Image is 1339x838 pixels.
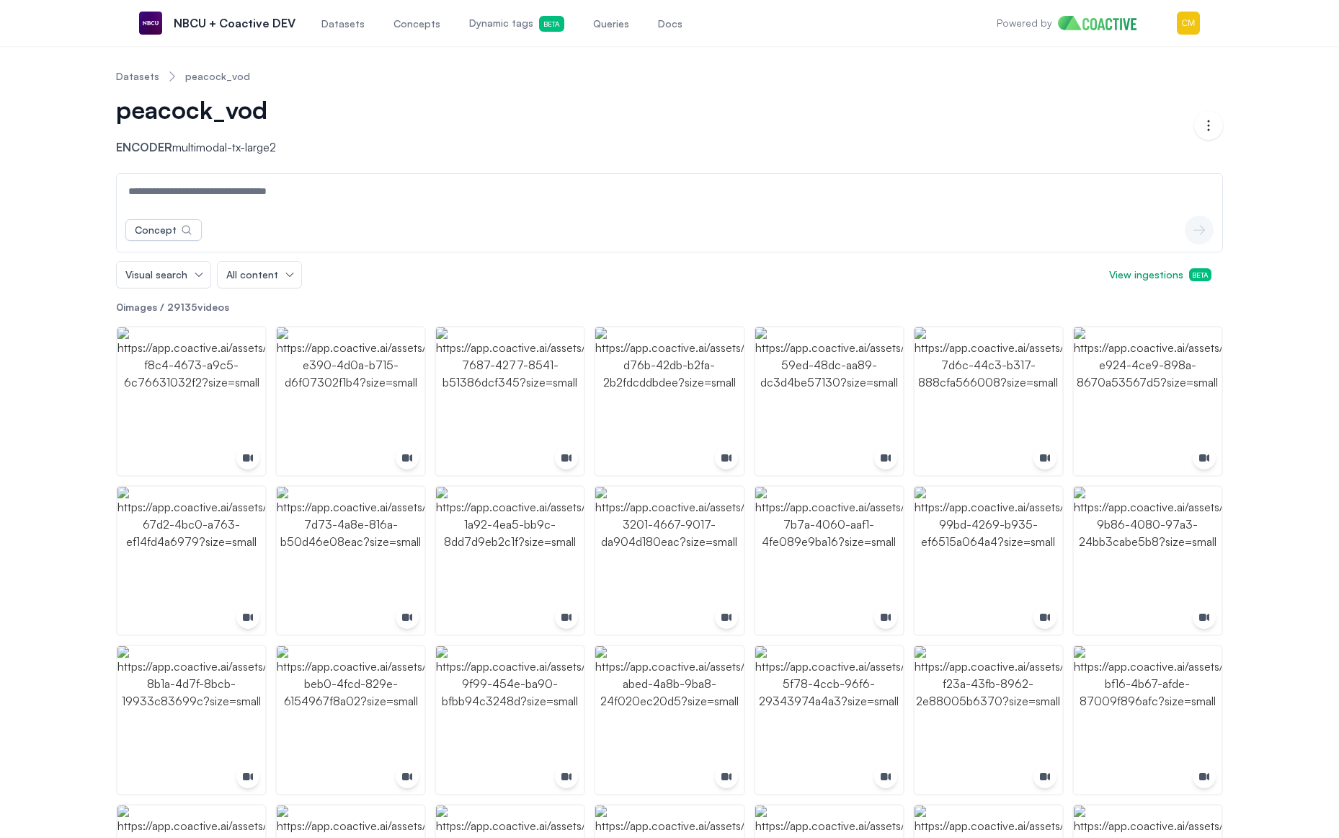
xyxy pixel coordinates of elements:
span: Datasets [321,17,365,31]
button: peacock_vod [116,95,288,124]
img: https://app.coactive.ai/assets/ui/images/coactive/peacock_vod_1737504868066/d1426d0d-abed-4a8b-9b... [595,646,743,794]
img: https://app.coactive.ai/assets/ui/images/coactive/peacock_vod_1737504868066/2aec57f8-7687-4277-85... [436,327,584,475]
button: View ingestionsBeta [1098,262,1223,288]
img: https://app.coactive.ai/assets/ui/images/coactive/peacock_vod_1737504868066/acad53a5-59ed-48dc-aa... [755,327,903,475]
button: Visual search [117,262,210,288]
span: All content [226,268,278,282]
img: https://app.coactive.ai/assets/ui/images/coactive/peacock_vod_1737504868066/d8ab7c9b-9b86-4080-97... [1074,487,1222,635]
img: https://app.coactive.ai/assets/ui/images/coactive/peacock_vod_1737504868066/8d5ad3ff-1a92-4ea5-bb... [436,487,584,635]
img: https://app.coactive.ai/assets/ui/images/coactive/peacock_vod_1737504868066/b871fb6d-3201-4667-90... [595,487,743,635]
img: https://app.coactive.ai/assets/ui/images/coactive/peacock_vod_1737504868066/cbfe3f05-7b7a-4060-aa... [755,487,903,635]
img: https://app.coactive.ai/assets/ui/images/coactive/peacock_vod_1737504868066/23f2634e-7d73-4a8e-81... [277,487,424,635]
div: Concept [135,223,177,237]
span: 0 [116,301,123,313]
img: https://app.coactive.ai/assets/ui/images/coactive/peacock_vod_1737504868066/f9b237ab-f8c4-4673-a9... [117,327,265,475]
a: peacock_vod [185,69,250,84]
img: https://app.coactive.ai/assets/ui/images/coactive/peacock_vod_1737504868066/95a957e9-f23a-43fb-89... [915,646,1062,794]
p: Powered by [997,16,1052,30]
a: Datasets [116,69,159,84]
button: All content [218,262,301,288]
span: Queries [593,17,629,31]
button: Concept [125,219,202,241]
span: 29135 [167,301,197,313]
span: View ingestions [1109,268,1211,282]
img: https://app.coactive.ai/assets/ui/images/coactive/peacock_vod_1737504868066/8a6f5c6f-e924-4ce9-89... [1074,327,1222,475]
img: https://app.coactive.ai/assets/ui/images/coactive/peacock_vod_1737504868066/84848d33-7d6c-44c3-b3... [915,327,1062,475]
img: https://app.coactive.ai/assets/ui/images/coactive/peacock_vod_1737504868066/70fd7a20-99bd-4269-b9... [915,487,1062,635]
img: https://app.coactive.ai/assets/ui/images/coactive/peacock_vod_1737504868066/b0fc50a2-beb0-4fcd-82... [277,646,424,794]
span: Concepts [393,17,440,31]
p: NBCU + Coactive DEV [174,14,295,32]
img: https://app.coactive.ai/assets/ui/images/coactive/peacock_vod_1737504868066/3d3f72c9-bf16-4b67-af... [1074,646,1222,794]
span: Beta [539,16,564,32]
p: multimodal-tx-large2 [116,138,299,156]
img: https://app.coactive.ai/assets/ui/images/coactive/peacock_vod_1737504868066/6efa01bd-9f99-454e-ba... [436,646,584,794]
nav: Breadcrumb [116,58,1223,95]
span: Encoder [116,140,172,154]
img: https://app.coactive.ai/assets/ui/images/coactive/peacock_vod_1737504868066/bbe0bba4-8b1a-4d7f-8b... [117,646,265,794]
img: https://app.coactive.ai/assets/ui/images/coactive/peacock_vod_1737504868066/c9d95b78-5f78-4ccb-96... [755,646,903,794]
img: https://app.coactive.ai/assets/ui/images/coactive/peacock_vod_1737504868066/f6d385fe-e390-4d0a-b7... [277,327,424,475]
img: https://app.coactive.ai/assets/ui/images/coactive/peacock_vod_1737504868066/f1084b1c-67d2-4bc0-a7... [117,487,265,635]
p: images / videos [116,300,1223,314]
img: Home [1058,16,1148,30]
span: Beta [1189,268,1211,281]
img: NBCU + Coactive DEV [139,12,162,35]
img: Menu for the logged in user [1177,12,1200,35]
span: Dynamic tags [469,16,564,32]
span: Visual search [125,268,187,282]
img: https://app.coactive.ai/assets/ui/images/coactive/peacock_vod_1737504868066/d0d1b214-d76b-42db-b2... [595,327,743,475]
span: peacock_vod [116,95,267,124]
